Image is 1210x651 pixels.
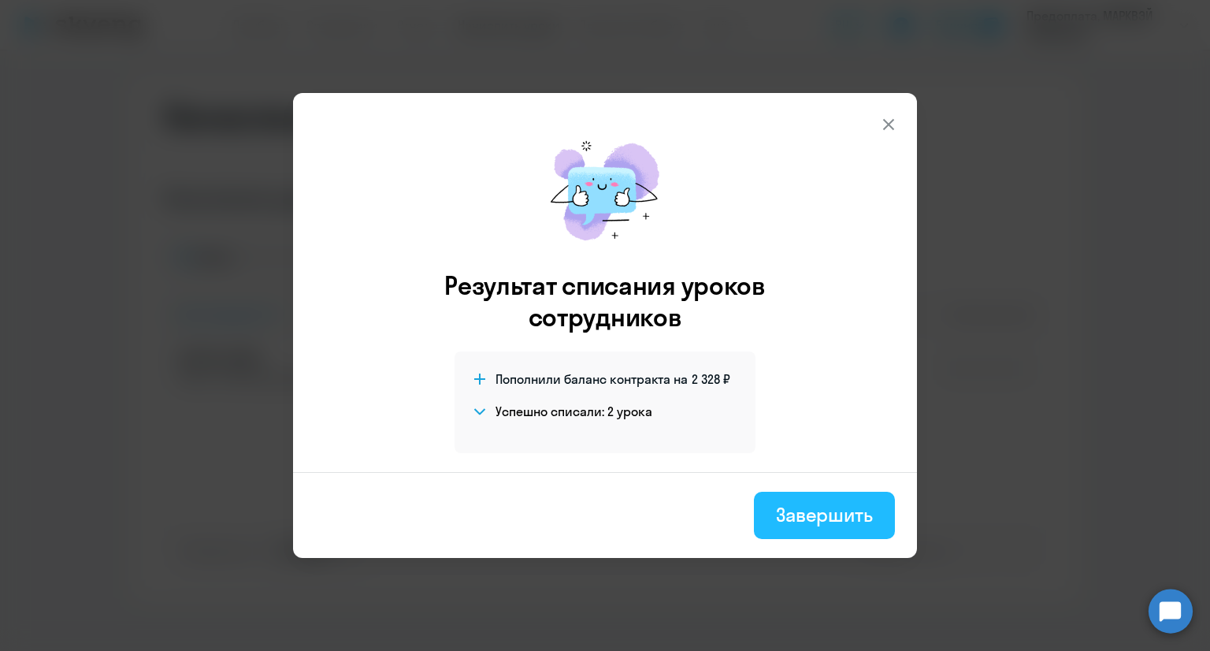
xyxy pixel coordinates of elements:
h3: Результат списания уроков сотрудников [423,270,787,333]
div: Завершить [776,502,873,527]
h4: Успешно списали: 2 урока [496,403,652,420]
span: Пополнили баланс контракта на [496,370,688,388]
img: mirage-message.png [534,125,676,257]
span: 2 328 ₽ [692,370,730,388]
button: Завершить [754,492,895,539]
